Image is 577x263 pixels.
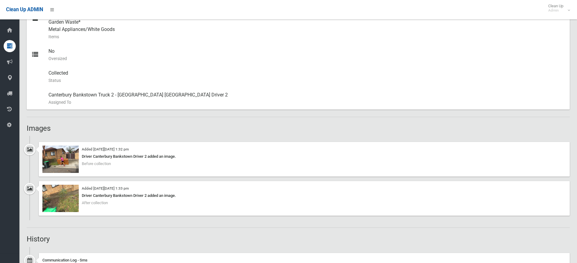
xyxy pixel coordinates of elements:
[545,4,569,13] span: Clean Up
[48,55,565,62] small: Oversized
[82,161,111,166] span: Before collection
[48,66,565,88] div: Collected
[48,99,565,106] small: Assigned To
[42,146,79,173] img: image.jpg
[48,33,565,40] small: Items
[6,7,43,12] span: Clean Up ADMIN
[548,8,563,13] small: Admin
[82,147,129,151] small: Added [DATE][DATE] 1:32 pm
[82,201,108,205] span: After collection
[42,153,566,160] div: Driver Canterbury Bankstown Driver 2 added an image.
[48,44,565,66] div: No
[27,124,570,132] h2: Images
[82,186,129,191] small: Added [DATE][DATE] 1:33 pm
[48,88,565,110] div: Canterbury Bankstown Truck 2 - [GEOGRAPHIC_DATA] [GEOGRAPHIC_DATA] Driver 2
[48,77,565,84] small: Status
[27,235,570,243] h2: History
[42,185,79,212] img: image.jpg
[42,192,566,199] div: Driver Canterbury Bankstown Driver 2 added an image.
